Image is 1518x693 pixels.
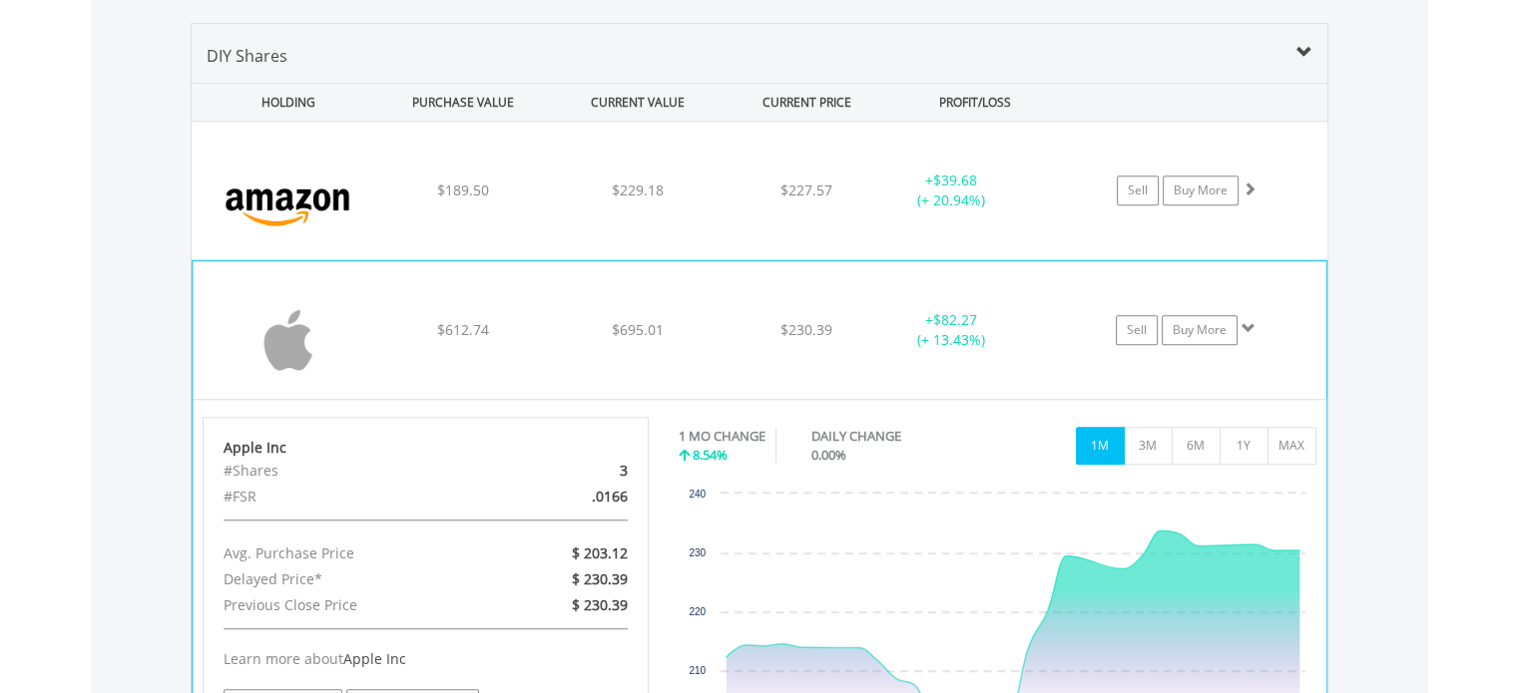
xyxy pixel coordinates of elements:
[498,458,643,484] div: 3
[780,180,832,199] span: $227.57
[890,84,1061,121] div: PROFIT/LOSS
[689,665,706,676] text: 210
[224,649,629,669] div: Learn more about
[780,320,832,339] span: $230.39
[209,458,498,484] div: #Shares
[378,84,549,121] div: PURCHASE VALUE
[1220,427,1268,465] button: 1Y
[1163,175,1239,205] a: Buy More
[1124,427,1173,465] button: 3M
[689,489,706,500] text: 240
[343,649,406,668] span: Apple Inc
[876,171,1027,210] div: + (+ 20.94%)
[693,446,728,464] span: 8.54%
[1267,427,1316,465] button: MAX
[689,547,706,558] text: 230
[689,606,706,617] text: 220
[1076,427,1125,465] button: 1M
[209,592,498,618] div: Previous Close Price
[811,427,971,446] div: DAILY CHANGE
[679,427,765,446] div: 1 MO CHANGE
[209,484,498,510] div: #FSR
[612,320,664,339] span: $695.01
[207,45,287,67] span: DIY Shares
[553,84,724,121] div: CURRENT VALUE
[224,438,629,458] div: Apple Inc
[572,569,628,588] span: $ 230.39
[932,310,976,329] span: $82.27
[202,147,373,254] img: EQU.US.AMZN.png
[437,320,489,339] span: $612.74
[612,180,664,199] span: $229.18
[875,310,1025,350] div: + (+ 13.43%)
[203,286,374,394] img: EQU.US.AAPL.png
[933,171,977,189] span: $39.68
[436,180,488,199] span: $189.50
[572,595,628,614] span: $ 230.39
[209,540,498,566] div: Avg. Purchase Price
[811,446,846,464] span: 0.00%
[1117,175,1159,205] a: Sell
[572,543,628,562] span: $ 203.12
[1116,315,1158,345] a: Sell
[193,84,374,121] div: HOLDING
[209,566,498,592] div: Delayed Price*
[1162,315,1238,345] a: Buy More
[1172,427,1221,465] button: 6M
[727,84,885,121] div: CURRENT PRICE
[498,484,643,510] div: .0166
